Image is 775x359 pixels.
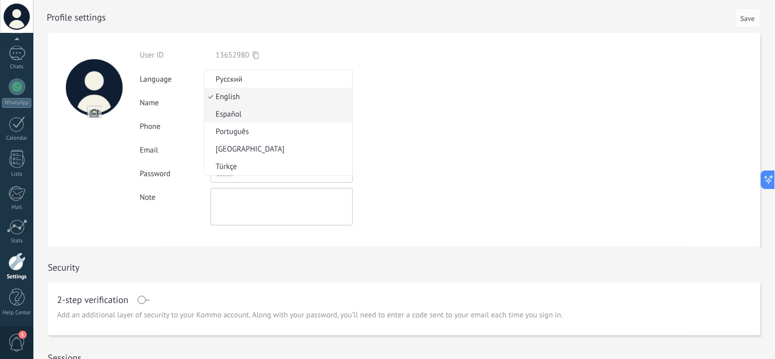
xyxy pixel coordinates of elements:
span: Indonesia [204,144,349,154]
div: Settings [2,274,32,280]
h1: 2-step verification [57,296,128,304]
span: Add an additional layer of security to your Kommo account. Along with your password, you’ll need ... [57,310,563,320]
div: Calendar [2,135,32,142]
span: Русский [204,74,349,84]
span: 1 [18,331,27,339]
div: Chats [2,64,32,70]
h1: Security [48,261,80,273]
div: Email [140,145,211,155]
div: Language [140,74,211,84]
button: Save [735,8,761,28]
span: Español [204,109,349,119]
div: User ID [140,50,211,60]
span: English [204,92,349,102]
span: Português [204,127,349,137]
div: Help Center [2,310,32,316]
div: Lists [2,171,32,178]
div: Note [140,188,211,202]
span: 13652980 [216,50,249,60]
div: Name [140,98,211,108]
div: Stats [2,238,32,244]
div: Password [140,169,211,179]
span: Türkçe [204,162,349,172]
div: Mail [2,204,32,211]
span: Save [741,15,755,22]
div: WhatsApp [2,98,31,108]
div: Phone [140,122,211,131]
